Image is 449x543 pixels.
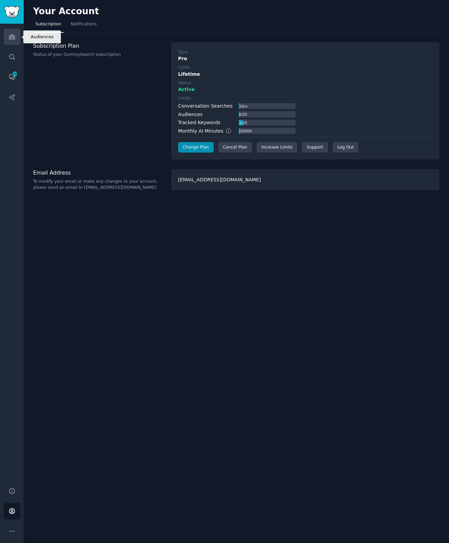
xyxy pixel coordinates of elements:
[302,142,328,153] a: Support
[178,65,189,71] div: Cycle
[218,142,252,153] div: Cancel Plan
[178,49,188,55] div: Type
[178,111,203,118] div: Audiences
[178,119,220,126] div: Tracked Keywords
[178,55,432,62] div: Pro
[178,71,432,78] div: Lifetime
[33,169,164,176] h3: Email Address
[171,169,440,190] div: [EMAIL_ADDRESS][DOMAIN_NAME]
[239,103,249,109] div: 10 / ∞
[178,142,214,153] a: Change Plan
[178,95,191,101] div: Limits
[239,128,252,134] div: 0 / 5000
[33,6,99,17] h2: Your Account
[178,86,195,93] span: Active
[178,103,233,110] div: Conversation Searches
[333,142,358,153] div: Log Out
[239,120,248,126] div: 2 / 25
[36,21,61,27] span: Subscription
[68,19,99,33] a: Notifications
[12,72,18,76] span: 132
[4,69,20,85] a: 132
[33,19,64,33] a: Subscription
[33,52,164,58] p: Status of your GummySearch subscription
[71,21,97,27] span: Notifications
[257,142,298,153] a: Increase Limits
[33,179,164,190] p: To modify your email or make any changes to your account, please send an email to [EMAIL_ADDRESS]...
[4,6,20,18] img: GummySearch logo
[33,42,164,49] h3: Subscription Plan
[239,111,248,117] div: 0 / 25
[178,128,239,135] div: Monthly AI Minutes
[178,80,191,86] div: Status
